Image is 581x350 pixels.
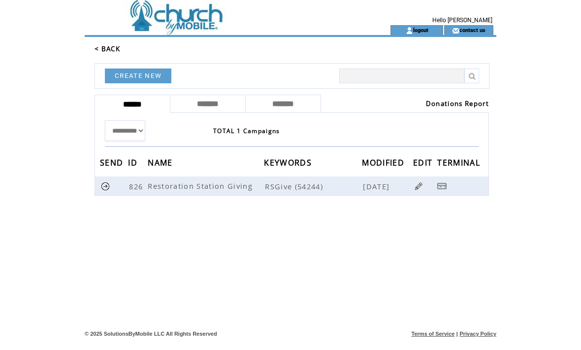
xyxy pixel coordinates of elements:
a: logout [413,27,428,33]
span: KEYWORDS [264,155,314,173]
img: account_icon.gif [406,27,413,35]
span: TERMINAL [437,155,483,173]
a: KEYWORDS [264,159,314,165]
a: CREATE NEW [105,69,171,83]
span: 826 [129,181,145,191]
span: Hello [PERSON_NAME] [432,17,492,24]
a: NAME [148,159,175,165]
span: | [456,331,458,337]
span: RSGive (54244) [265,181,361,191]
span: [DATE] [363,181,392,191]
span: NAME [148,155,175,173]
a: Privacy Policy [459,331,496,337]
span: ID [128,155,140,173]
img: contact_us_icon.gif [452,27,459,35]
span: SEND [100,155,126,173]
span: MODIFIED [362,155,407,173]
a: Terms of Service [412,331,455,337]
a: Donations Report [426,99,489,108]
span: © 2025 SolutionsByMobile LLC All Rights Reserved [85,331,217,337]
a: MODIFIED [362,159,407,165]
a: contact us [459,27,485,33]
a: ID [128,159,140,165]
span: Restoration Station Giving [148,181,255,191]
span: EDIT [413,155,435,173]
span: TOTAL 1 Campaigns [213,127,280,135]
a: < BACK [95,44,120,53]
